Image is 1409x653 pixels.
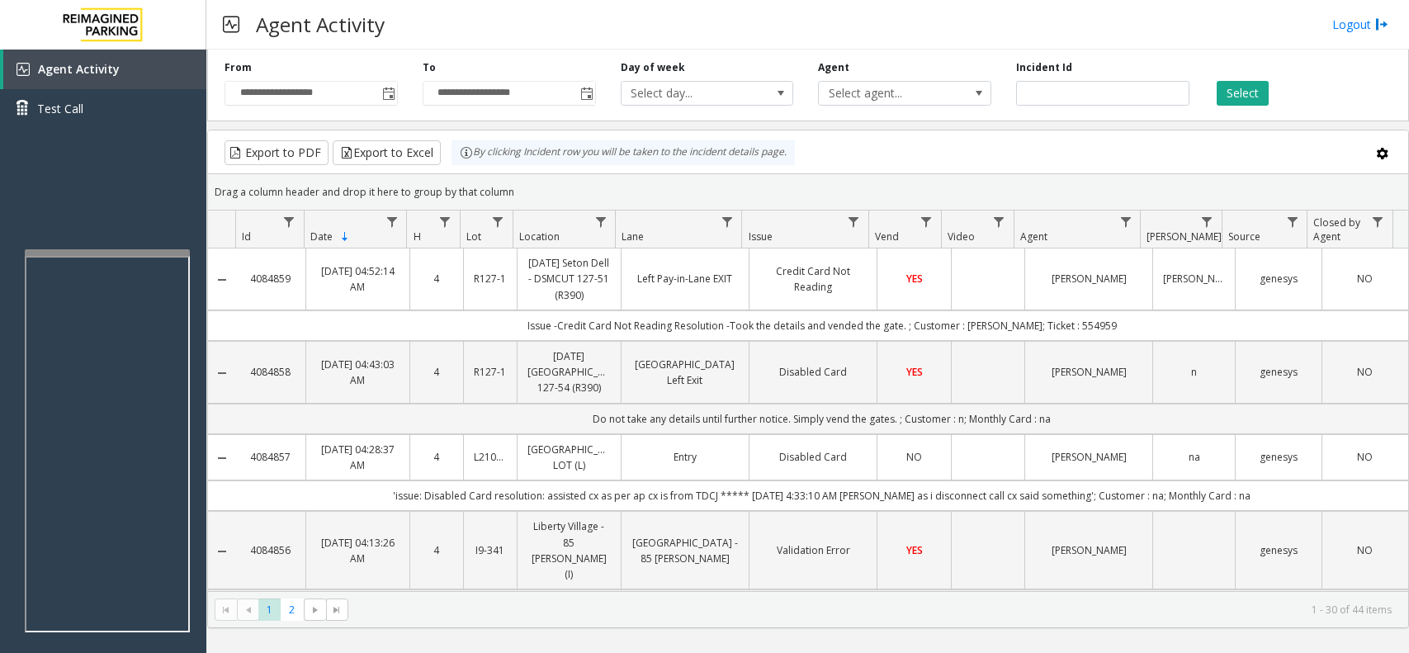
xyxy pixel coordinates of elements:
[759,364,867,380] a: Disabled Card
[1228,229,1260,244] span: Source
[1357,272,1373,286] span: NO
[316,357,400,388] a: [DATE] 04:43:03 AM
[1246,271,1312,286] a: genesys
[1367,211,1389,233] a: Closed by Agent Filter Menu
[1035,364,1142,380] a: [PERSON_NAME]
[759,542,867,558] a: Validation Error
[1020,229,1047,244] span: Agent
[915,211,938,233] a: Vend Filter Menu
[433,211,456,233] a: H Filter Menu
[310,229,333,244] span: Date
[225,60,252,75] label: From
[519,229,560,244] span: Location
[316,263,400,295] a: [DATE] 04:52:14 AM
[1163,364,1225,380] a: n
[420,271,453,286] a: 4
[1163,449,1225,465] a: na
[887,449,940,465] a: NO
[278,211,300,233] a: Id Filter Menu
[988,211,1010,233] a: Video Filter Menu
[223,4,239,45] img: pageIcon
[1357,543,1373,557] span: NO
[1035,449,1142,465] a: [PERSON_NAME]
[225,140,329,165] button: Export to PDF
[474,271,507,286] a: R127-1
[906,365,923,379] span: YES
[37,100,83,117] span: Test Call
[381,211,403,233] a: Date Filter Menu
[631,357,739,388] a: [GEOGRAPHIC_DATA] Left Exit
[1281,211,1303,233] a: Source Filter Menu
[631,271,739,286] a: Left Pay-in-Lane EXIT
[1332,16,1388,33] a: Logout
[420,449,453,465] a: 4
[248,4,393,45] h3: Agent Activity
[1332,449,1398,465] a: NO
[621,60,685,75] label: Day of week
[333,140,441,165] button: Export to Excel
[487,211,509,233] a: Lot Filter Menu
[236,480,1408,511] td: 'issue: Disabled Card resolution: assisted cx as per ap cx is from TDCJ ***** [DATE] 4:33:10 AM [...
[1114,211,1137,233] a: Agent Filter Menu
[474,364,507,380] a: R127-1
[843,211,865,233] a: Issue Filter Menu
[1357,365,1373,379] span: NO
[236,589,1408,620] td: 'Issue - Validation Issue Validation Error goodlife tkt no-20241600 entry time-2:54 resoln:- ****...
[527,442,611,473] a: [GEOGRAPHIC_DATA] LOT (L)
[622,82,759,105] span: Select day...
[474,449,507,465] a: L21086905
[17,63,30,76] img: 'icon'
[1246,449,1312,465] a: genesys
[460,146,473,159] img: infoIcon.svg
[1332,271,1398,286] a: NO
[281,599,303,621] span: Page 2
[1016,60,1072,75] label: Incident Id
[246,542,296,558] a: 4084856
[246,364,296,380] a: 4084858
[208,367,236,380] a: Collapse Details
[420,542,453,558] a: 4
[759,263,867,295] a: Credit Card Not Reading
[330,603,343,617] span: Go to the last page
[887,364,940,380] a: YES
[474,542,507,558] a: I9-341
[208,273,236,286] a: Collapse Details
[358,603,1392,617] kendo-pager-info: 1 - 30 of 44 items
[1332,542,1398,558] a: NO
[948,229,975,244] span: Video
[3,50,206,89] a: Agent Activity
[466,229,481,244] span: Lot
[631,535,739,566] a: [GEOGRAPHIC_DATA] - 85 [PERSON_NAME]
[208,545,236,558] a: Collapse Details
[208,177,1408,206] div: Drag a column header and drop it here to group by that column
[1332,364,1398,380] a: NO
[527,348,611,396] a: [DATE] [GEOGRAPHIC_DATA] 127-54 (R390)
[759,449,867,465] a: Disabled Card
[819,82,956,105] span: Select agent...
[1035,271,1142,286] a: [PERSON_NAME]
[414,229,421,244] span: H
[622,229,644,244] span: Lane
[338,230,352,244] span: Sortable
[906,543,923,557] span: YES
[1375,16,1388,33] img: logout
[875,229,899,244] span: Vend
[420,364,453,380] a: 4
[527,255,611,303] a: [DATE] Seton Dell - DSMCUT 127-51 (R390)
[236,404,1408,434] td: Do not take any details until further notice. Simply vend the gates. ; Customer : n; Monthly Card...
[423,60,436,75] label: To
[818,60,849,75] label: Agent
[208,211,1408,591] div: Data table
[589,211,612,233] a: Location Filter Menu
[906,450,922,464] span: NO
[1246,542,1312,558] a: genesys
[887,271,940,286] a: YES
[258,599,281,621] span: Page 1
[208,452,236,465] a: Collapse Details
[246,449,296,465] a: 4084857
[1163,271,1225,286] a: [PERSON_NAME]
[1357,450,1373,464] span: NO
[316,535,400,566] a: [DATE] 04:13:26 AM
[246,271,296,286] a: 4084859
[1035,542,1142,558] a: [PERSON_NAME]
